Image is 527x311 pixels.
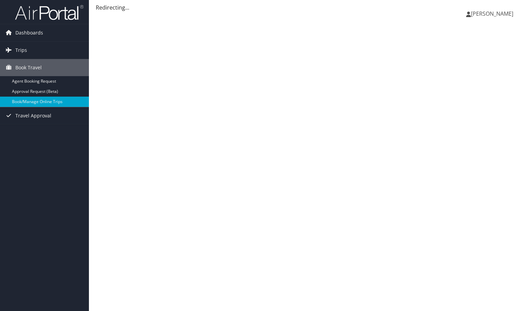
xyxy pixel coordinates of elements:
[15,24,43,41] span: Dashboards
[15,42,27,59] span: Trips
[15,107,51,124] span: Travel Approval
[466,3,520,24] a: [PERSON_NAME]
[15,4,83,20] img: airportal-logo.png
[471,10,513,17] span: [PERSON_NAME]
[15,59,42,76] span: Book Travel
[96,3,520,12] div: Redirecting...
